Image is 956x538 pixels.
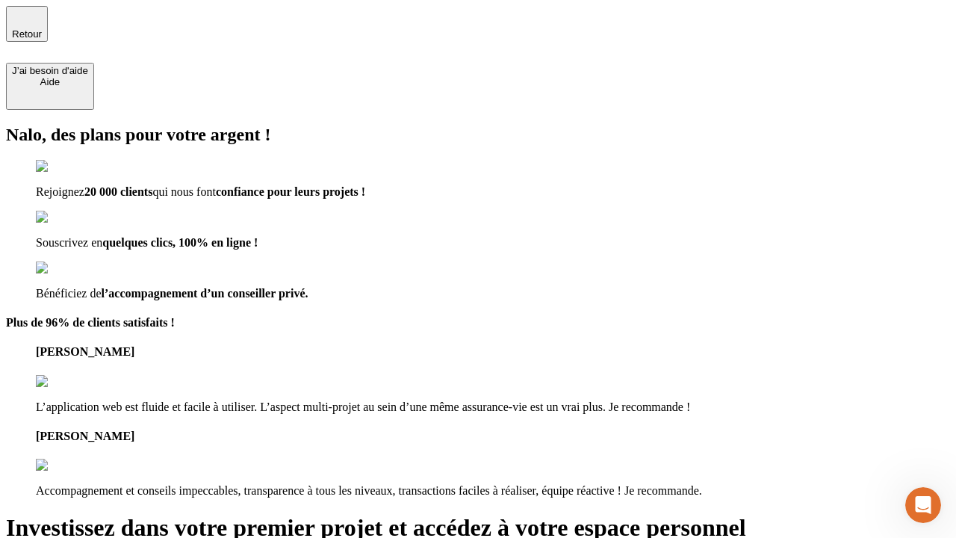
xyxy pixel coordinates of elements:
img: reviews stars [36,459,110,472]
span: quelques clics, 100% en ligne ! [102,236,258,249]
div: Aide [12,76,88,87]
h2: Nalo, des plans pour votre argent ! [6,125,950,145]
iframe: Intercom live chat [905,487,941,523]
img: reviews stars [36,375,110,389]
span: Bénéficiez de [36,287,102,300]
h4: [PERSON_NAME] [36,345,950,359]
p: L’application web est fluide et facile à utiliser. L’aspect multi-projet au sein d’une même assur... [36,401,950,414]
button: Retour [6,6,48,42]
h4: Plus de 96% de clients satisfaits ! [6,316,950,330]
p: Accompagnement et conseils impeccables, transparence à tous les niveaux, transactions faciles à r... [36,484,950,498]
span: Retour [12,28,42,40]
h4: [PERSON_NAME] [36,430,950,443]
span: confiance pour leurs projets ! [216,185,365,198]
span: Souscrivez en [36,236,102,249]
button: J’ai besoin d'aideAide [6,63,94,110]
img: checkmark [36,160,100,173]
span: Rejoignez [36,185,84,198]
div: J’ai besoin d'aide [12,65,88,76]
img: checkmark [36,211,100,224]
span: l’accompagnement d’un conseiller privé. [102,287,308,300]
span: qui nous font [152,185,215,198]
img: checkmark [36,262,100,275]
span: 20 000 clients [84,185,153,198]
